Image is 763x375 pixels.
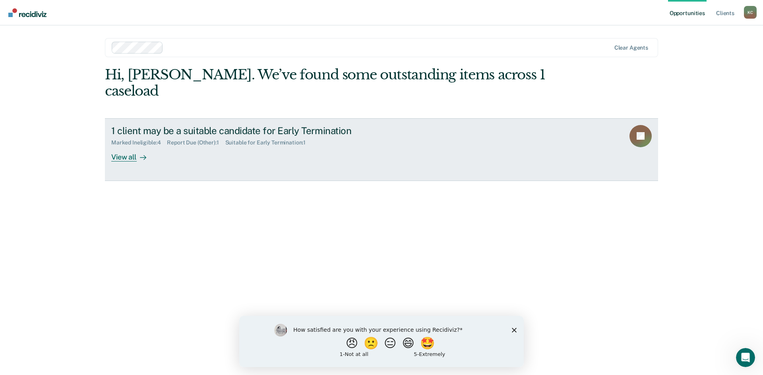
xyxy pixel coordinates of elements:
div: Clear agents [614,44,648,51]
div: Hi, [PERSON_NAME]. We’ve found some outstanding items across 1 caseload [105,67,548,99]
div: 1 client may be a suitable candidate for Early Termination [111,125,390,137]
div: View all [111,146,156,162]
button: Profile dropdown button [744,6,757,19]
div: Suitable for Early Termination : 1 [225,139,312,146]
a: 1 client may be a suitable candidate for Early TerminationMarked Ineligible:4Report Due (Other):1... [105,118,658,181]
div: Report Due (Other) : 1 [167,139,225,146]
div: Marked Ineligible : 4 [111,139,167,146]
img: Recidiviz [8,8,46,17]
div: K C [744,6,757,19]
iframe: Survey by Kim from Recidiviz [239,316,524,367]
iframe: Intercom live chat [736,348,755,367]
